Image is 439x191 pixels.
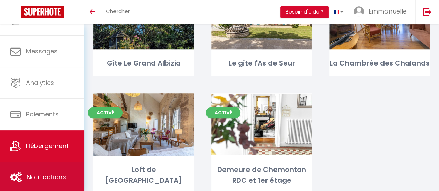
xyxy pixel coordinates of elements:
div: Gîte Le Grand Albizia [93,58,194,69]
span: Chercher [106,8,130,15]
div: La Chambrée des Chalands [329,58,430,69]
button: Besoin d'aide ? [280,6,329,18]
span: Paiements [26,110,59,119]
span: Notifications [27,173,66,181]
span: Analytics [26,78,54,87]
img: ... [354,6,364,17]
span: Emmanuelle [369,7,407,16]
img: logout [423,8,431,16]
div: Le gîte l'As de Seur [211,58,312,69]
div: Demeure de Chemonton RDC et 1er étage [211,164,312,186]
span: Hébergement [26,141,69,150]
span: Messages [26,47,58,55]
img: Super Booking [21,6,64,18]
span: Activé [206,107,240,118]
span: Activé [88,107,123,118]
div: Loft de [GEOGRAPHIC_DATA] [93,164,194,186]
